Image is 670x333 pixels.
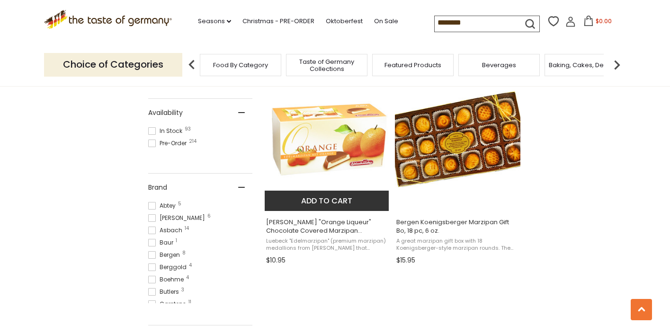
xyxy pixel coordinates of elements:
span: In Stock [148,127,185,135]
span: Availability [148,108,183,118]
span: 4 [186,275,189,280]
span: $10.95 [266,255,286,265]
span: Brand [148,183,167,193]
span: 5 [178,202,181,206]
span: Asbach [148,226,185,235]
span: Butlers [148,288,182,296]
a: Taste of Germany Collections [289,58,365,72]
span: [PERSON_NAME] "Orange Liqueur" Chocolate Covered Marzipan Medallions, 7.4 oz [266,218,389,235]
a: On Sale [374,16,398,26]
a: Bergen Koenigsberger Marzipan Gift Bo, 18 pc, 6 oz. [395,69,520,268]
a: Featured Products [384,61,441,69]
p: Choice of Categories [44,53,182,76]
span: $15.95 [396,255,415,265]
span: 3 [181,288,184,292]
span: [PERSON_NAME] [148,214,208,222]
a: Seasons [198,16,231,26]
span: Berggold [148,263,189,272]
span: A great marzipan gift box with 18 Koenigsberger-style marzipan rounds. The surface of Koenigsberg... [396,237,519,252]
span: Pre-Order [148,139,189,148]
button: $0.00 [578,16,618,30]
span: 1 [176,238,177,243]
span: 6 [207,214,211,219]
a: Baking, Cakes, Desserts [549,61,622,69]
span: 8 [182,251,186,255]
a: Carstens [265,69,390,268]
a: Beverages [482,61,516,69]
span: 214 [189,139,197,144]
span: 11 [188,300,191,305]
span: Boehme [148,275,187,284]
span: $0.00 [596,17,612,25]
button: Add to cart [265,191,389,211]
span: Bergen [148,251,183,259]
img: Schluckwerder Orange Chocolate Medallions [265,78,390,203]
span: Bergen Koenigsberger Marzipan Gift Bo, 18 pc, 6 oz. [396,218,519,235]
span: Carstens [148,300,189,308]
img: previous arrow [182,55,201,74]
span: Baur [148,238,176,247]
span: 14 [185,226,189,231]
img: next arrow [607,55,626,74]
a: Christmas - PRE-ORDER [242,16,314,26]
a: Oktoberfest [326,16,363,26]
span: 4 [189,263,192,268]
a: Food By Category [213,61,268,69]
img: Bergen Koenigsberger Marzipan Gift Bo, 18 pc, 6 oz. [395,78,520,203]
span: Abtey [148,202,179,210]
span: Luebeck "Edelmarzipan" (premium marzipan) medallions from [PERSON_NAME] that contain a layer of o... [266,237,389,252]
span: 93 [185,127,191,131]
